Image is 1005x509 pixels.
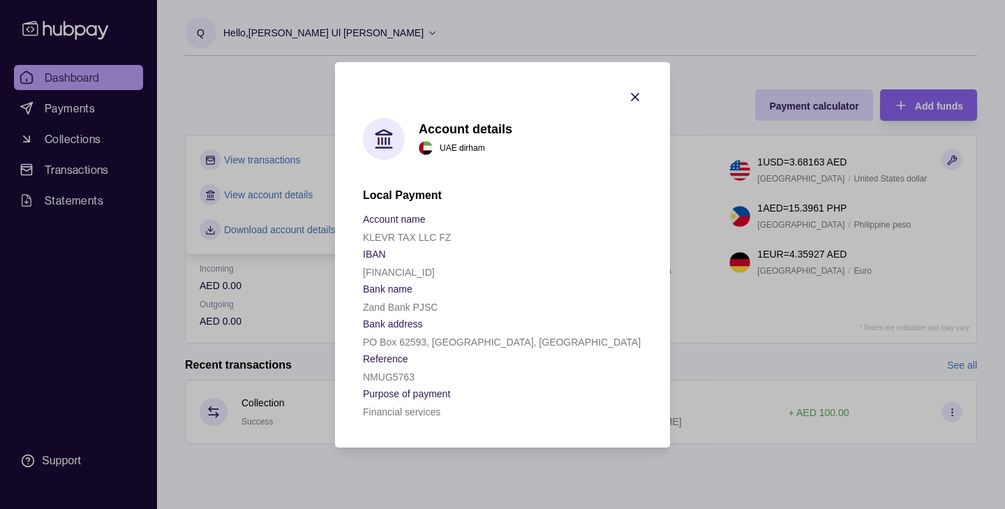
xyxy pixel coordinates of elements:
[419,121,512,137] h1: Account details
[363,388,450,399] p: Purpose of payment
[363,318,423,330] p: Bank address
[440,140,485,156] p: UAE dirham
[363,267,435,278] p: [FINANCIAL_ID]
[363,337,641,348] p: PO Box 62593, [GEOGRAPHIC_DATA], [GEOGRAPHIC_DATA]
[363,188,642,203] h2: Local Payment
[363,232,451,243] p: KLEVR TAX LLC FZ
[363,249,386,260] p: IBAN
[363,371,415,383] p: NMUG5763
[363,283,412,295] p: Bank name
[363,353,408,364] p: Reference
[363,302,438,313] p: Zand Bank PJSC
[363,406,440,418] p: Financial services
[363,214,426,225] p: Account name
[419,141,433,155] img: ae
